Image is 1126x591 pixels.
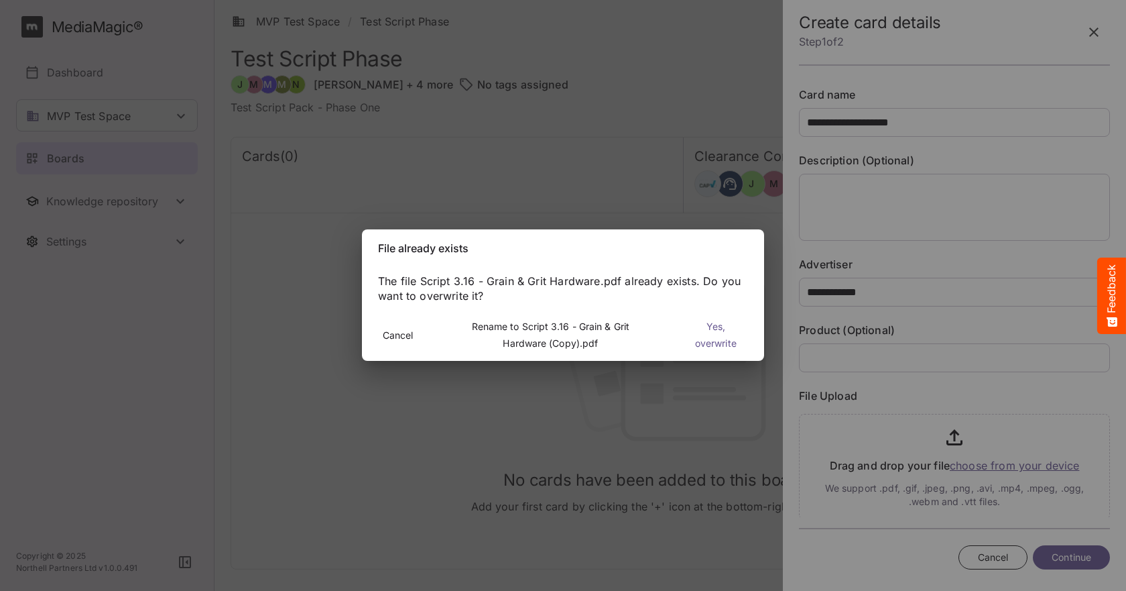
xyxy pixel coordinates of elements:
span: Yes, overwrite [692,319,740,352]
div: The file Script 3.16 - Grain & Grit Hardware.pdf already exists. Do you want to overwrite it? [362,274,764,305]
button: Rename to Script 3.16 - Grain & Grit Hardware (Copy).pdf [434,315,668,356]
button: Cancel [367,323,428,348]
span: Cancel [386,327,410,344]
button: Yes, overwrite [673,315,759,356]
h6: File already exists [378,240,748,258]
button: Feedback [1097,258,1126,334]
span: Rename to Script 3.16 - Grain & Grit Hardware (Copy).pdf [452,319,649,352]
